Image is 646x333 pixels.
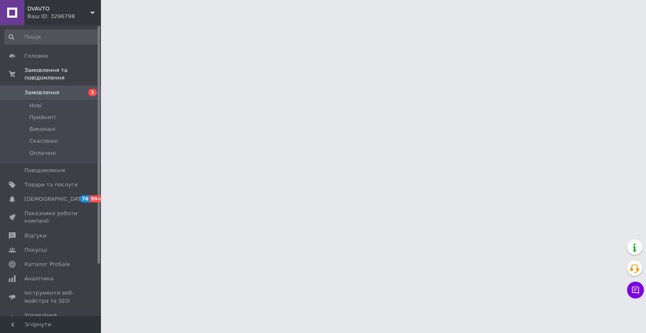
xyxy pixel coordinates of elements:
[627,282,644,298] button: Чат з покупцем
[29,137,58,145] span: Скасовані
[27,5,90,13] span: DVAVTO
[24,232,46,240] span: Відгуки
[4,29,99,45] input: Пошук
[29,102,42,109] span: Нові
[24,167,65,174] span: Повідомлення
[24,275,53,282] span: Аналітика
[90,195,103,202] span: 99+
[24,289,78,304] span: Інструменти веб-майстра та SEO
[24,210,78,225] span: Показники роботи компанії
[24,195,87,203] span: [DEMOGRAPHIC_DATA]
[27,13,101,20] div: Ваш ID: 3296798
[29,114,56,121] span: Прийняті
[24,261,70,268] span: Каталог ProSale
[29,149,56,157] span: Оплачені
[29,125,56,133] span: Виконані
[24,312,78,327] span: Управління сайтом
[24,181,78,189] span: Товари та послуги
[24,52,48,60] span: Головна
[88,89,97,96] span: 1
[24,67,101,82] span: Замовлення та повідомлення
[24,246,47,254] span: Покупці
[80,195,90,202] span: 76
[24,89,59,96] span: Замовлення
